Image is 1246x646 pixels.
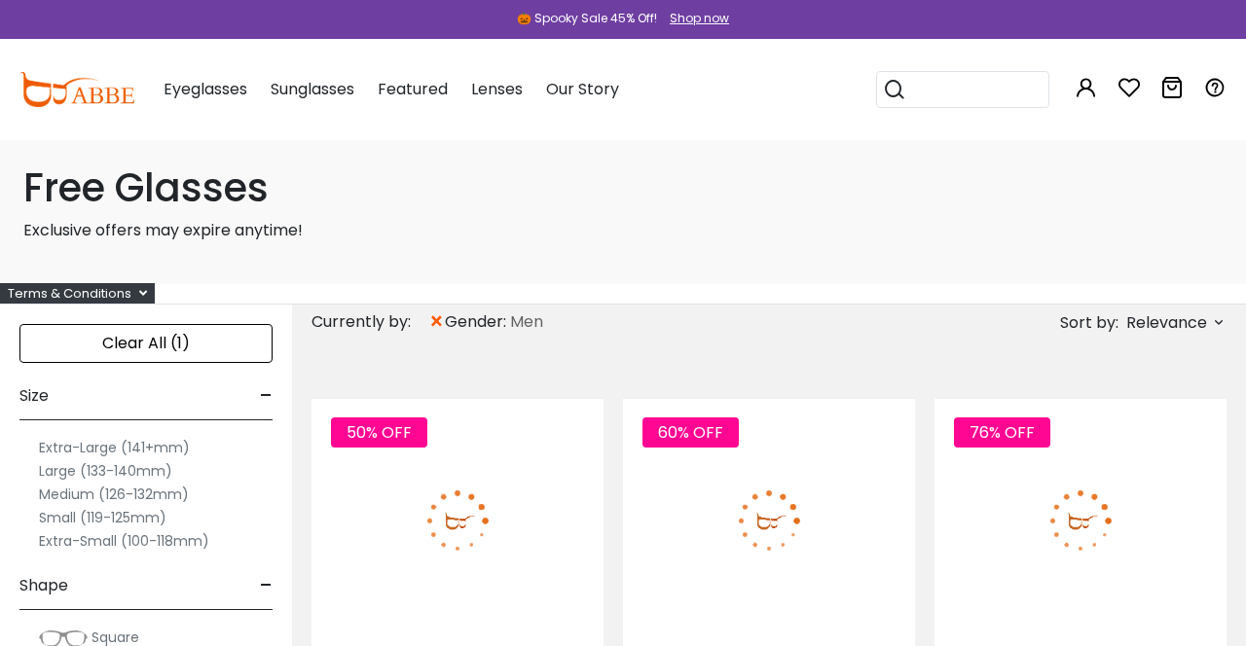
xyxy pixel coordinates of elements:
[271,78,354,100] span: Sunglasses
[331,417,427,448] span: 50% OFF
[39,529,209,553] label: Extra-Small (100-118mm)
[39,459,172,483] label: Large (133-140mm)
[23,164,1223,211] h1: Free Glasses
[260,373,273,419] span: -
[311,305,428,340] div: Currently by:
[642,417,739,448] span: 60% OFF
[311,399,604,642] img: Gun Laya - Plastic ,Universal Bridge Fit
[19,324,273,363] div: Clear All (1)
[19,72,134,107] img: abbeglasses.com
[517,10,657,27] div: 🎃 Spooky Sale 45% Off!
[1126,305,1207,341] span: Relevance
[23,219,1223,242] p: Exclusive offers may expire anytime!
[954,417,1050,448] span: 76% OFF
[546,78,619,100] span: Our Story
[670,10,729,27] div: Shop now
[39,436,190,459] label: Extra-Large (141+mm)
[623,399,915,642] img: Tortoise Callie - Combination ,Universal Bridge Fit
[934,399,1227,642] img: Matte-black Nocan - TR ,Universal Bridge Fit
[19,373,49,419] span: Size
[378,78,448,100] span: Featured
[19,562,68,609] span: Shape
[510,310,543,334] span: Men
[39,506,166,529] label: Small (119-125mm)
[445,310,510,334] span: gender:
[1060,311,1118,334] span: Sort by:
[164,78,247,100] span: Eyeglasses
[39,483,189,506] label: Medium (126-132mm)
[471,78,523,100] span: Lenses
[428,305,445,340] span: ×
[660,10,729,26] a: Shop now
[260,562,273,609] span: -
